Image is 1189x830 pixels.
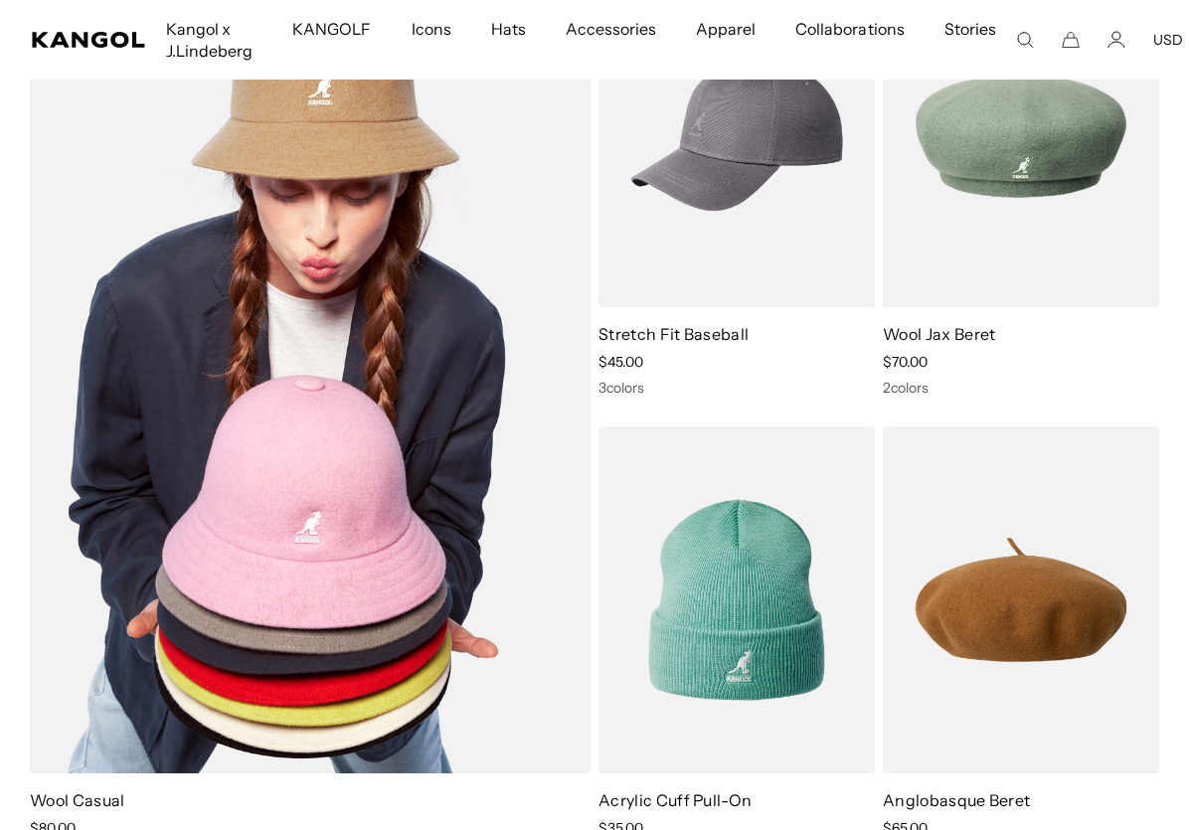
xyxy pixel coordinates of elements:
[598,379,875,397] div: 3 colors
[1016,31,1034,49] summary: Search here
[598,324,749,344] a: Stretch Fit Baseball
[1062,31,1080,49] button: Cart
[1153,31,1183,49] button: USD
[32,32,146,48] a: Kangol
[883,426,1159,773] img: Anglobasque Beret
[883,353,928,371] span: $70.00
[30,790,125,810] a: Wool Casual
[598,790,752,810] a: Acrylic Cuff Pull-On
[883,324,995,344] a: Wool Jax Beret
[598,426,875,773] img: Acrylic Cuff Pull-On
[598,353,643,371] span: $45.00
[883,790,1030,810] a: Anglobasque Beret
[883,379,1159,397] div: 2 colors
[1107,31,1125,49] a: Account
